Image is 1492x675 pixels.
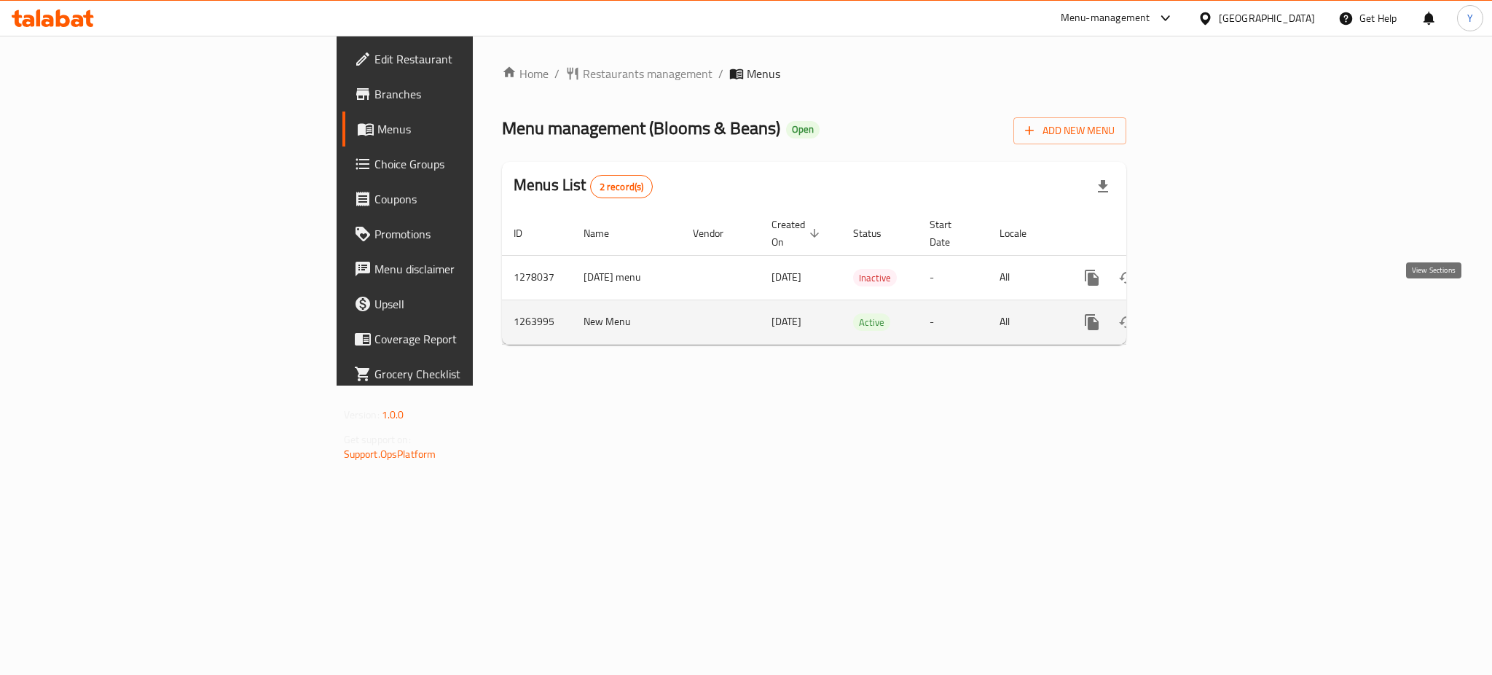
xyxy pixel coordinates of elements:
span: Inactive [853,270,897,286]
a: Grocery Checklist [342,356,586,391]
span: Menus [377,120,574,138]
a: Menu disclaimer [342,251,586,286]
span: Promotions [374,225,574,243]
span: Branches [374,85,574,103]
a: Upsell [342,286,586,321]
span: Restaurants management [583,65,712,82]
td: All [988,300,1063,344]
span: 2 record(s) [591,180,653,194]
button: more [1075,305,1110,340]
div: Export file [1085,169,1120,204]
span: Status [853,225,900,242]
td: [DATE] menu [572,255,681,300]
span: Upsell [374,295,574,313]
span: [DATE] [771,268,801,286]
span: Open [786,123,820,136]
span: [DATE] [771,312,801,331]
span: Grocery Checklist [374,365,574,383]
span: Created On [771,216,824,251]
span: Name [584,225,628,242]
a: Branches [342,77,586,112]
span: Locale [1000,225,1045,242]
div: [GEOGRAPHIC_DATA] [1219,10,1315,26]
span: Get support on: [344,430,411,449]
a: Support.OpsPlatform [344,445,436,464]
div: Active [853,313,890,331]
a: Coupons [342,182,586,216]
a: Coverage Report [342,321,586,356]
span: Coverage Report [374,330,574,348]
td: All [988,255,1063,300]
span: Start Date [930,216,970,251]
button: Change Status [1110,305,1144,340]
span: Y [1467,10,1473,26]
td: - [918,300,988,344]
span: Vendor [693,225,742,242]
span: Active [853,314,890,331]
nav: breadcrumb [502,65,1126,82]
button: Add New Menu [1013,117,1126,144]
button: Change Status [1110,260,1144,295]
h2: Menus List [514,174,653,198]
li: / [718,65,723,82]
span: ID [514,225,541,242]
th: Actions [1063,211,1226,256]
span: Choice Groups [374,155,574,173]
span: Menu management ( Blooms & Beans ) [502,112,780,144]
span: Version: [344,405,380,424]
button: more [1075,260,1110,295]
td: New Menu [572,300,681,344]
a: Restaurants management [565,65,712,82]
div: Open [786,121,820,138]
td: - [918,255,988,300]
a: Menus [342,112,586,147]
span: Coupons [374,190,574,208]
div: Menu-management [1061,9,1150,27]
span: Add New Menu [1025,122,1115,140]
span: 1.0.0 [382,405,404,424]
span: Menu disclaimer [374,260,574,278]
span: Menus [747,65,780,82]
a: Edit Restaurant [342,42,586,77]
a: Promotions [342,216,586,251]
span: Edit Restaurant [374,50,574,68]
div: Inactive [853,269,897,286]
a: Choice Groups [342,147,586,182]
table: enhanced table [502,211,1226,345]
